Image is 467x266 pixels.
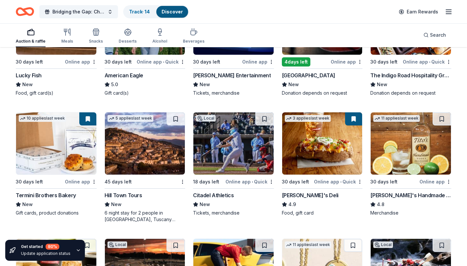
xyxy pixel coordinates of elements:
div: [PERSON_NAME]'s Handmade Vodka [370,191,451,199]
div: 10 applies last week [19,115,66,122]
div: 30 days left [193,58,220,66]
div: Update application status [21,251,70,256]
a: Home [16,4,34,19]
div: Termini Brothers Bakery [16,191,76,199]
div: Food, gift card [282,210,363,216]
button: Meals [61,26,73,47]
div: 18 days left [193,178,219,186]
div: 30 days left [370,178,398,186]
div: Tickets, merchandise [193,210,274,216]
span: New [200,81,210,88]
a: Image for Termini Brothers Bakery10 applieslast week30 days leftOnline appTermini Brothers Bakery... [16,112,97,216]
span: New [377,81,387,88]
span: • [429,59,430,65]
img: Image for Termini Brothers Bakery [16,112,96,175]
div: American Eagle [105,71,143,79]
div: Online app [242,58,274,66]
button: Search [418,28,451,42]
div: 30 days left [370,58,398,66]
div: 30 days left [105,58,132,66]
a: Earn Rewards [395,6,442,18]
a: Image for Hill Town Tours 5 applieslast week45 days leftHill Town ToursNew6 night stay for 2 peop... [105,112,185,223]
button: Track· 14Discover [123,5,189,18]
div: Desserts [119,39,137,44]
div: Snacks [89,39,103,44]
div: Get started [21,244,70,250]
div: 11 applies last week [373,115,420,122]
img: Image for Jason's Deli [282,112,362,175]
div: Online app [65,178,97,186]
a: Image for Jason's Deli3 applieslast week30 days leftOnline app•Quick[PERSON_NAME]'s Deli4.9Food, ... [282,112,363,216]
div: Online app [65,58,97,66]
button: Auction & raffle [16,26,46,47]
div: 5 applies last week [107,115,153,122]
a: Discover [162,9,183,14]
div: Alcohol [152,39,167,44]
div: 45 days left [105,178,132,186]
img: Image for Hill Town Tours [105,112,185,175]
div: 11 applies last week [285,241,331,248]
div: 80 % [46,244,59,250]
button: Alcohol [152,26,167,47]
div: Merchandise [370,210,451,216]
div: Citadel Athletics [193,191,234,199]
div: Auction & raffle [16,39,46,44]
div: Gift cards, product donations [16,210,97,216]
div: 30 days left [16,58,43,66]
span: 4.9 [288,200,296,208]
div: 6 night stay for 2 people in [GEOGRAPHIC_DATA], Tuscany (charity rate is $1380; retails at $2200;... [105,210,185,223]
button: Bridging the Gap: Checking the Pulse Centering Youth Power, Healing Communities,Reimagining Reentry [39,5,118,18]
span: Search [430,31,446,39]
div: 30 days left [16,178,43,186]
div: Meals [61,39,73,44]
div: Online app [419,178,451,186]
span: 5.0 [111,81,118,88]
span: New [111,200,122,208]
span: New [22,200,33,208]
div: Tickets, merchandise [193,90,274,96]
span: • [340,179,341,184]
div: Local [196,115,216,122]
a: Image for Citadel AthleticsLocal18 days leftOnline app•QuickCitadel AthleticsNewTickets, merchandise [193,112,274,216]
button: Desserts [119,26,137,47]
div: The Indigo Road Hospitality Group [370,71,451,79]
div: 30 days left [282,178,309,186]
img: Image for Citadel Athletics [193,112,274,175]
img: Image for Tito's Handmade Vodka [371,112,451,175]
div: 3 applies last week [285,115,331,122]
button: Beverages [183,26,204,47]
div: Online app Quick [314,178,362,186]
a: Image for Tito's Handmade Vodka11 applieslast week30 days leftOnline app[PERSON_NAME]'s Handmade ... [370,112,451,216]
a: Track· 14 [129,9,150,14]
div: Gift card(s) [105,90,185,96]
div: 4 days left [282,57,310,66]
span: • [252,179,253,184]
div: Online app Quick [403,58,451,66]
div: Donation depends on request [282,90,363,96]
span: • [163,59,164,65]
div: [PERSON_NAME]'s Deli [282,191,339,199]
span: 4.8 [377,200,384,208]
button: Snacks [89,26,103,47]
div: Hill Town Tours [105,191,142,199]
div: Local [107,241,127,248]
span: Bridging the Gap: Checking the Pulse Centering Youth Power, Healing Communities,Reimagining Reentry [52,8,105,16]
div: Online app [331,58,362,66]
div: [PERSON_NAME] Entertainment [193,71,271,79]
div: Lucky Fish [16,71,42,79]
div: [GEOGRAPHIC_DATA] [282,71,335,79]
div: Online app Quick [137,58,185,66]
div: Beverages [183,39,204,44]
div: Food, gift card(s) [16,90,97,96]
div: Local [373,241,393,248]
span: New [22,81,33,88]
div: Donation depends on request [370,90,451,96]
div: Online app Quick [225,178,274,186]
span: New [288,81,299,88]
span: New [200,200,210,208]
